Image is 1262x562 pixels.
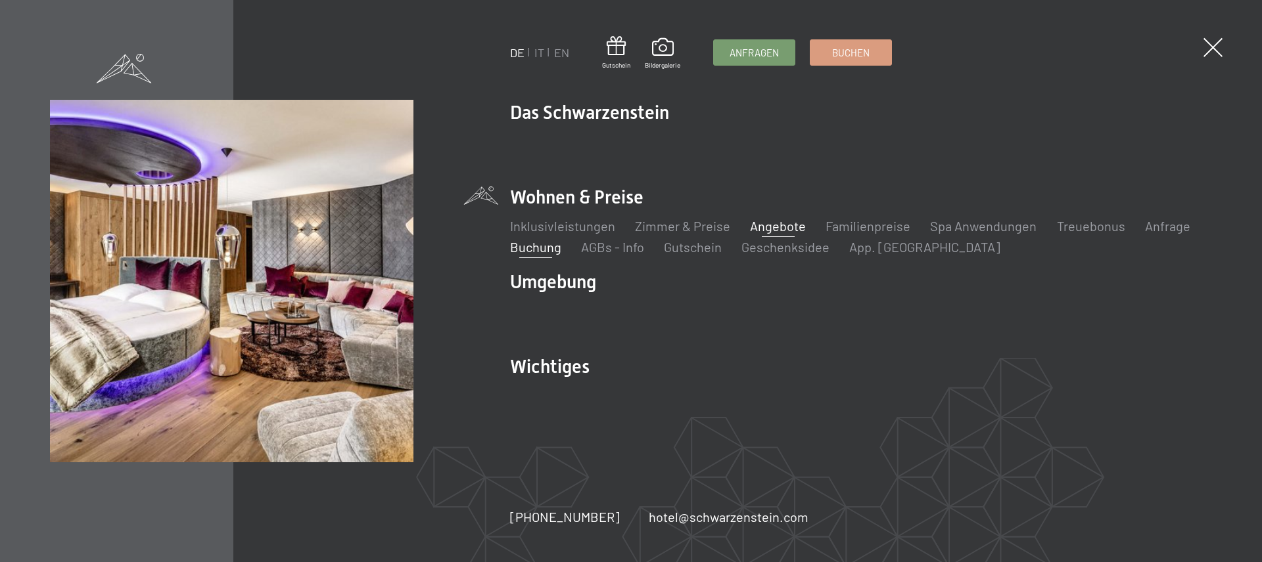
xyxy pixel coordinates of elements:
span: Gutschein [602,60,630,70]
span: Buchen [832,46,870,60]
a: EN [554,45,569,60]
a: Spa Anwendungen [930,218,1037,234]
a: AGBs - Info [581,239,644,255]
a: Angebote [750,218,806,234]
a: Buchen [810,40,891,65]
a: Gutschein [602,36,630,70]
a: Buchung [510,239,561,255]
span: Bildergalerie [645,60,680,70]
a: Familienpreise [826,218,910,234]
a: Gutschein [664,239,722,255]
a: Anfrage [1144,218,1190,234]
a: [PHONE_NUMBER] [510,508,620,526]
a: Anfragen [714,40,795,65]
span: Anfragen [730,46,779,60]
a: Treuebonus [1056,218,1125,234]
a: hotel@schwarzenstein.com [649,508,808,526]
span: [PHONE_NUMBER] [510,509,620,525]
a: IT [534,45,544,60]
a: App. [GEOGRAPHIC_DATA] [849,239,1000,255]
a: Zimmer & Preise [635,218,730,234]
a: Bildergalerie [645,38,680,70]
a: Geschenksidee [741,239,830,255]
a: Inklusivleistungen [510,218,615,234]
a: DE [510,45,525,60]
